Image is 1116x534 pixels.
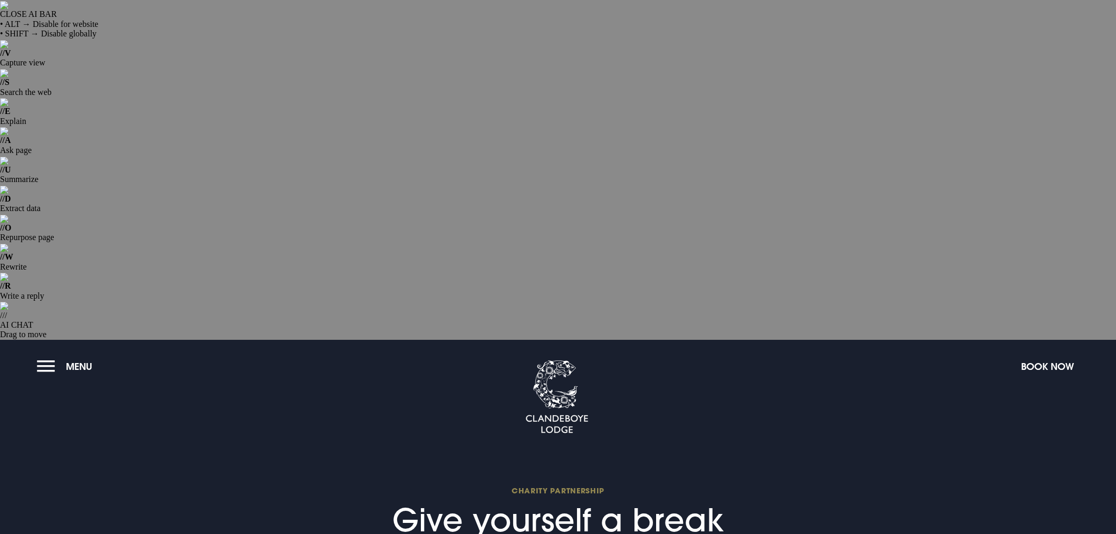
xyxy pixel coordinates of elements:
[37,355,98,378] button: Menu
[66,360,92,373] span: Menu
[392,485,724,495] span: CHARITY PARTNERSHIP
[525,360,589,434] img: Clandeboye Lodge
[1016,355,1079,378] button: Book Now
